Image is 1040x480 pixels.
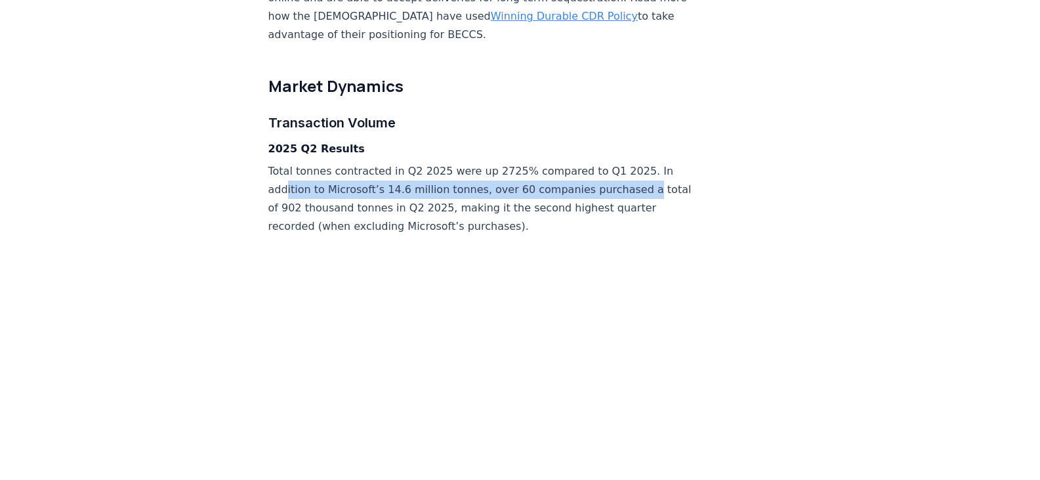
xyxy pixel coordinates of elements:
a: Winning Durable CDR Policy [491,10,638,22]
h4: 2025 Q2 Results [268,141,703,157]
h2: Market Dynamics [268,76,703,97]
p: Total tonnes contracted in Q2 2025 were up 2725% compared to Q1 2025. In addition to Microsoft’s ... [268,162,703,236]
h3: Transaction Volume [268,112,703,133]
